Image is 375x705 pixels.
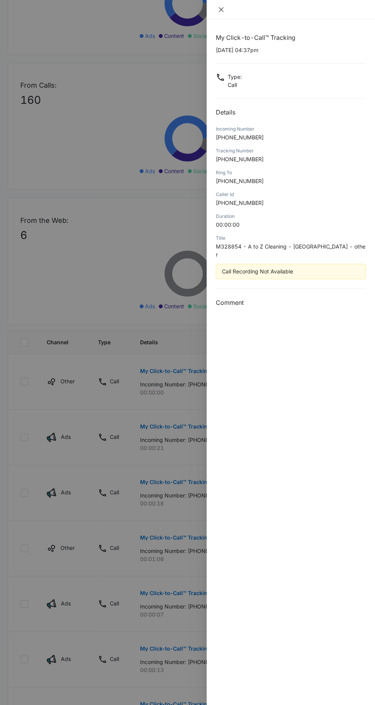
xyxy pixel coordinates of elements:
p: [DATE] 04:37pm [216,46,366,54]
h1: My Click-to-Call™ Tracking [216,33,366,42]
span: [PHONE_NUMBER] [216,134,264,141]
div: Tracking Number [216,147,366,154]
h3: Comment [216,298,366,307]
div: Ring To [216,169,366,176]
div: Call Recording Not Available [222,267,360,276]
div: Duration [216,213,366,220]
span: M328854 - A to Z Cleaning - [GEOGRAPHIC_DATA] - other [216,243,365,258]
span: close [218,7,224,13]
div: Caller Id [216,191,366,198]
p: Type : [228,73,242,81]
div: Title [216,235,366,242]
div: Incoming Number [216,126,366,132]
span: [PHONE_NUMBER] [216,156,264,162]
p: Call [228,81,242,89]
button: Close [216,6,227,13]
h2: Details [216,108,366,117]
span: [PHONE_NUMBER] [216,178,264,184]
span: [PHONE_NUMBER] [216,200,264,206]
span: 00:00:00 [216,221,240,228]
